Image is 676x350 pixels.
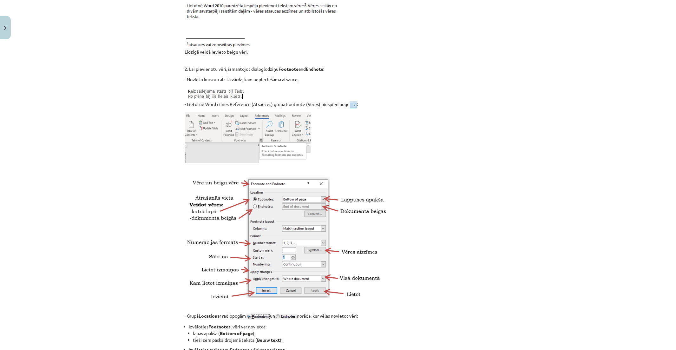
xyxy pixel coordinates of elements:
img: icon-close-lesson-0947bae3869378f0d4975bcd49f059093ad1ed9edebbc8119c70593378902aed.svg [4,26,7,30]
p: Līdzīgā veidā ievieto beigu vēri. [185,49,491,55]
strong: Endnote [306,66,324,72]
img: 3 [185,2,339,49]
strong: Below text [257,337,280,343]
img: 6 [246,314,270,320]
li: izvēloties , vēri var novietot: [189,323,491,343]
p: - Lietotnē Word cilnes Reference (Atsauces) grupā Footnote (Vēres) piespied pogu : [185,101,491,109]
strong: Footnote [279,66,299,72]
li: tieši zem paskaidrojamā teksta ( ); [193,337,491,343]
p: - Grupā ar radiopogām un norāda, kur vēlas novietot vēri: [185,313,491,320]
strong: Bottom of page [220,330,253,336]
li: lapas apakšā ( ); [193,330,491,337]
p: 2. Lai pievienotu vēri, izmantojot dialoglodziņu and : [185,66,491,72]
strong: Location [199,313,218,319]
strong: Footnotes [209,324,231,329]
img: 7 [275,314,297,319]
p: - Novieto kursoru aiz tā vārda, kam nepieciešama atsauce; [185,76,491,83]
img: Attēls, kurā ir teksts, ekrānuzņēmums, cipars, fonts Apraksts ģenerēts automātiski [185,177,389,306]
